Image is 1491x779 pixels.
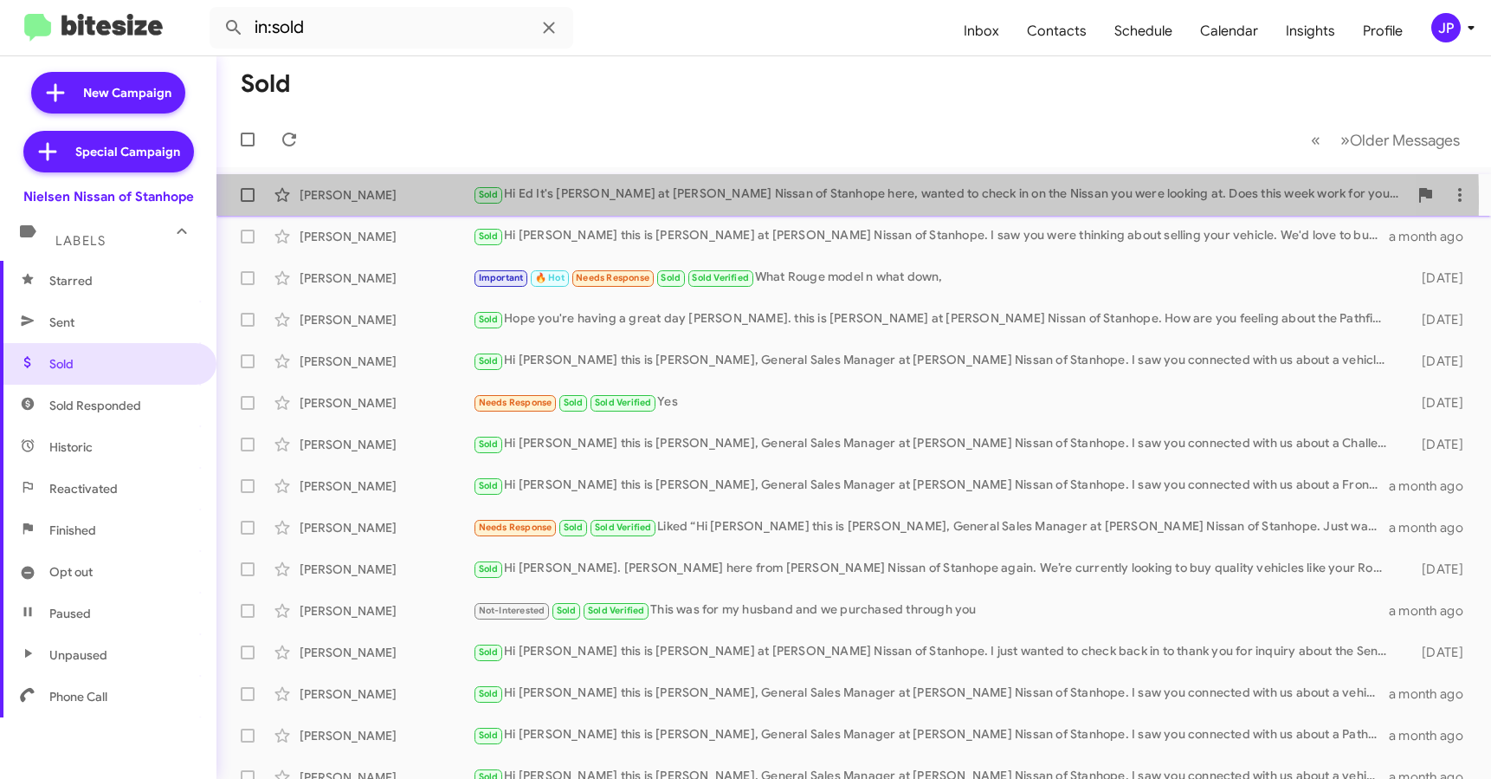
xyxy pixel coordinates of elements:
nav: Page navigation example [1301,122,1470,158]
div: [DATE] [1397,269,1477,287]
span: Needs Response [479,522,552,533]
span: » [1340,129,1350,151]
div: [PERSON_NAME] [300,644,473,661]
span: Important [479,272,524,283]
div: [PERSON_NAME] [300,394,473,412]
span: New Campaign [83,84,171,101]
span: Sold [479,480,499,491]
div: [PERSON_NAME] [300,228,473,245]
span: Sold [479,189,499,200]
input: Search [210,7,573,49]
div: [DATE] [1397,353,1477,370]
div: [PERSON_NAME] [300,727,473,744]
h1: Sold [241,70,291,98]
div: Hi [PERSON_NAME] this is [PERSON_NAME], General Sales Manager at [PERSON_NAME] Nissan of Stanhope... [473,434,1397,454]
span: Sold [661,272,681,283]
span: Sold Verified [595,522,652,533]
div: [PERSON_NAME] [300,311,473,328]
span: Unpaused [49,646,107,664]
span: Opt out [49,563,93,581]
div: [PERSON_NAME] [300,186,473,204]
div: What Rouge model n what down, [473,268,1397,288]
span: Sent [49,314,74,331]
div: [PERSON_NAME] [300,353,473,370]
span: Sold [479,563,499,575]
div: Hi [PERSON_NAME] this is [PERSON_NAME], General Sales Manager at [PERSON_NAME] Nissan of Stanhope... [473,684,1389,704]
span: Sold [564,522,584,533]
div: Hi [PERSON_NAME] this is [PERSON_NAME], General Sales Manager at [PERSON_NAME] Nissan of Stanhope... [473,725,1389,745]
div: Hi [PERSON_NAME] this is [PERSON_NAME] at [PERSON_NAME] Nissan of Stanhope. I saw you were thinki... [473,226,1389,246]
a: Profile [1349,6,1417,56]
a: Insights [1272,6,1349,56]
div: [DATE] [1397,644,1477,661]
a: Schedule [1100,6,1186,56]
span: Sold [479,730,499,741]
div: [DATE] [1397,394,1477,412]
a: Contacts [1013,6,1100,56]
span: Finished [49,522,96,539]
a: New Campaign [31,72,185,114]
span: Sold [564,397,584,408]
span: « [1311,129,1320,151]
div: [PERSON_NAME] [300,685,473,703]
div: [DATE] [1397,311,1477,328]
span: Paused [49,605,91,622]
span: Older Messages [1350,131,1460,150]
div: a month ago [1389,602,1477,620]
div: Yes [473,393,1397,412]
span: Not-Interested [479,605,545,616]
span: Labels [55,233,106,249]
div: This was for my husband and we purchased through you [473,600,1389,620]
span: Needs Response [576,272,649,283]
span: Sold Verified [692,272,749,283]
div: a month ago [1389,519,1477,536]
a: Calendar [1186,6,1272,56]
span: Historic [49,438,93,456]
div: [PERSON_NAME] [300,602,473,620]
div: Hi Ed It's [PERSON_NAME] at [PERSON_NAME] Nissan of Stanhope here, wanted to check in on the Niss... [473,185,1408,204]
a: Special Campaign [23,131,194,172]
div: [PERSON_NAME] [300,519,473,536]
button: Previous [1301,122,1331,158]
div: Hi [PERSON_NAME] this is [PERSON_NAME] at [PERSON_NAME] Nissan of Stanhope. I just wanted to chec... [473,642,1397,662]
div: Hi [PERSON_NAME]. [PERSON_NAME] here from [PERSON_NAME] Nissan of Stanhope again. We’re currently... [473,559,1397,579]
span: Sold [479,438,499,450]
div: [DATE] [1397,436,1477,453]
a: Inbox [950,6,1013,56]
span: Sold [49,355,74,373]
span: Sold [479,314,499,325]
span: Sold [479,688,499,699]
span: Sold [479,355,499,367]
span: Needs Response [479,397,552,408]
div: JP [1431,13,1461,42]
button: JP [1417,13,1472,42]
div: Hi [PERSON_NAME] this is [PERSON_NAME], General Sales Manager at [PERSON_NAME] Nissan of Stanhope... [473,351,1397,371]
span: Sold [479,230,499,242]
div: Nielsen Nissan of Stanhope [23,188,194,205]
div: [PERSON_NAME] [300,269,473,287]
div: a month ago [1389,228,1477,245]
span: Sold Verified [595,397,652,408]
div: Hi [PERSON_NAME] this is [PERSON_NAME], General Sales Manager at [PERSON_NAME] Nissan of Stanhope... [473,476,1389,496]
div: [PERSON_NAME] [300,436,473,453]
span: Starred [49,272,93,289]
div: Hope you're having a great day [PERSON_NAME]. this is [PERSON_NAME] at [PERSON_NAME] Nissan of St... [473,309,1397,329]
span: Sold [557,605,577,616]
div: a month ago [1389,685,1477,703]
div: [DATE] [1397,561,1477,578]
span: Special Campaign [75,143,180,160]
span: Reactivated [49,480,118,497]
span: Sold [479,646,499,658]
span: 🔥 Hot [535,272,565,283]
div: a month ago [1389,727,1477,744]
span: Phone Call [49,688,107,705]
span: Sold Responded [49,397,141,414]
button: Next [1330,122,1470,158]
div: [PERSON_NAME] [300,477,473,495]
